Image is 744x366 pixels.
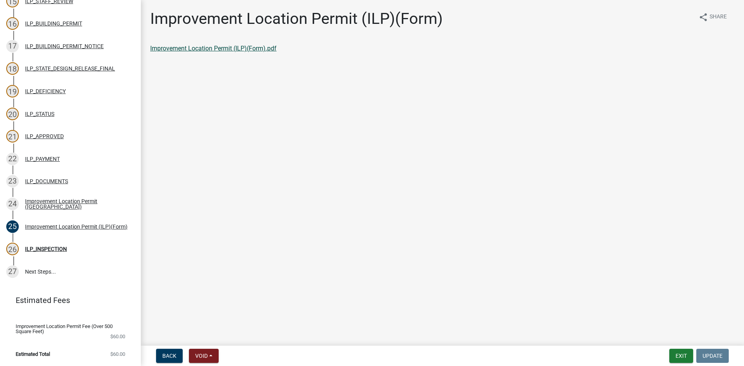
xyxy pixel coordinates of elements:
[6,220,19,233] div: 25
[6,292,128,308] a: Estimated Fees
[110,334,125,339] span: $60.00
[6,198,19,210] div: 24
[703,353,722,359] span: Update
[6,85,19,97] div: 19
[25,246,67,252] div: ILP_INSPECTION
[6,17,19,30] div: 16
[710,13,727,22] span: Share
[150,45,277,52] a: Improvement Location Permit (ILP)(Form).pdf
[6,265,19,278] div: 27
[25,43,104,49] div: ILP_BUILDING_PERMIT_NOTICE
[6,153,19,165] div: 22
[162,353,176,359] span: Back
[669,349,693,363] button: Exit
[195,353,208,359] span: Void
[189,349,219,363] button: Void
[25,88,66,94] div: ILP_DEFICIENCY
[150,9,443,28] h1: Improvement Location Permit (ILP)(Form)
[16,324,113,334] span: Improvement Location Permit Fee (Over 500 Square Feet)
[6,130,19,142] div: 21
[25,178,68,184] div: ILP_DOCUMENTS
[156,349,183,363] button: Back
[6,108,19,120] div: 20
[25,133,64,139] div: ILP_APPROVED
[696,349,729,363] button: Update
[699,13,708,22] i: share
[6,40,19,52] div: 17
[6,175,19,188] div: 23
[25,198,128,209] div: Improvement Location Permit ([GEOGRAPHIC_DATA])
[25,21,82,26] div: ILP_BUILDING_PERMIT
[25,111,54,117] div: ILP_STATUS
[16,352,50,357] span: Estimated Total
[110,352,125,357] span: $60.00
[25,156,60,162] div: ILP_PAYMENT
[25,66,115,71] div: ILP_STATE_DESIGN_RELEASE_FINAL
[6,62,19,75] div: 18
[6,243,19,255] div: 26
[692,9,733,25] button: shareShare
[25,224,128,229] div: Improvement Location Permit (ILP)(Form)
